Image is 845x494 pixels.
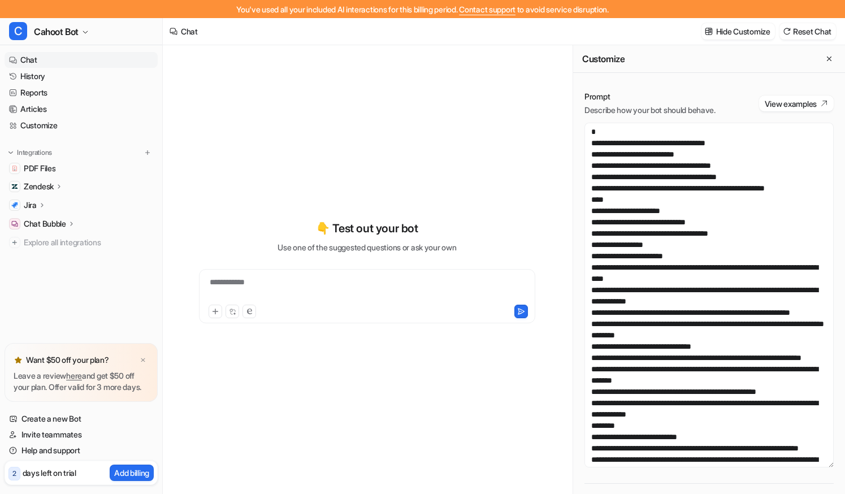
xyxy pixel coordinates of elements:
a: History [5,68,158,84]
img: reset [783,27,791,36]
span: Cahoot Bot [34,24,79,40]
p: 👇 Test out your bot [316,220,418,237]
h2: Customize [582,53,625,64]
a: Invite teammates [5,427,158,443]
p: Leave a review and get $50 off your plan. Offer valid for 3 more days. [14,370,149,393]
span: Explore all integrations [24,233,153,252]
p: Hide Customize [716,25,770,37]
a: Customize [5,118,158,133]
img: customize [705,27,713,36]
span: Contact support [459,5,515,14]
p: Prompt [584,91,716,102]
img: expand menu [7,149,15,157]
img: explore all integrations [9,237,20,248]
a: Help and support [5,443,158,458]
img: x [140,357,146,364]
p: 2 [12,469,16,479]
p: Use one of the suggested questions or ask your own [278,241,456,253]
img: Zendesk [11,183,18,190]
a: Reports [5,85,158,101]
a: Chat [5,52,158,68]
img: PDF Files [11,165,18,172]
div: Chat [181,25,198,37]
button: Add billing [110,465,154,481]
button: Close flyout [822,52,836,66]
a: Explore all integrations [5,235,158,250]
p: days left on trial [23,467,76,479]
img: Jira [11,202,18,209]
p: Zendesk [24,181,54,192]
a: PDF FilesPDF Files [5,161,158,176]
img: Chat Bubble [11,220,18,227]
a: Articles [5,101,158,117]
p: Want $50 off your plan? [26,354,109,366]
button: Hide Customize [701,23,775,40]
button: Reset Chat [779,23,836,40]
p: Chat Bubble [24,218,66,229]
a: here [66,371,82,380]
p: Add billing [114,467,149,479]
img: menu_add.svg [144,149,151,157]
button: View examples [759,96,834,111]
a: Create a new Bot [5,411,158,427]
button: Integrations [5,147,55,158]
img: star [14,356,23,365]
p: Integrations [17,148,52,157]
p: Describe how your bot should behave. [584,105,716,116]
p: Jira [24,200,37,211]
span: C [9,22,27,40]
span: PDF Files [24,163,55,174]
